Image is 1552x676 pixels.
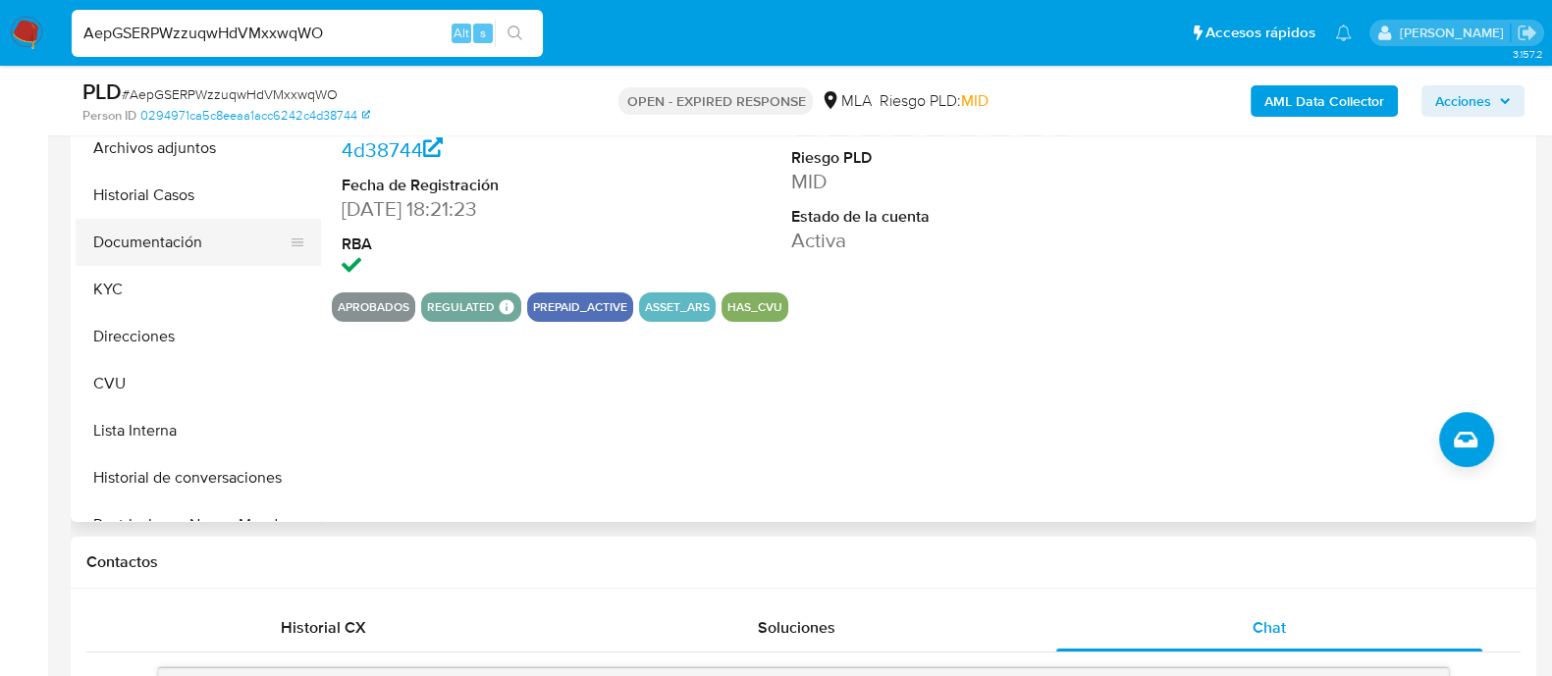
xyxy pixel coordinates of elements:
[727,303,782,311] button: has_cvu
[338,303,409,311] button: Aprobados
[76,266,321,313] button: KYC
[1399,24,1510,42] p: martin.degiuli@mercadolibre.com
[76,407,321,454] button: Lista Interna
[618,87,813,115] p: OPEN - EXPIRED RESPONSE
[758,616,835,639] span: Soluciones
[76,172,321,219] button: Historial Casos
[1517,23,1537,43] a: Salir
[76,313,321,360] button: Direcciones
[1512,46,1542,62] span: 3.157.2
[82,107,136,125] b: Person ID
[495,20,535,47] button: search-icon
[960,89,988,112] span: MID
[645,303,710,311] button: asset_ars
[791,168,1072,195] dd: MID
[454,24,469,42] span: Alt
[791,227,1072,254] dd: Activa
[76,360,321,407] button: CVU
[72,21,543,46] input: Buscar usuario o caso...
[821,90,871,112] div: MLA
[1264,85,1384,117] b: AML Data Collector
[1253,616,1286,639] span: Chat
[86,552,1521,572] h1: Contactos
[1435,85,1491,117] span: Acciones
[342,108,613,164] a: 0294971ca5c8eeaa1acc6242c4d38744
[1335,25,1352,41] a: Notificaciones
[879,90,988,112] span: Riesgo PLD:
[140,107,370,125] a: 0294971ca5c8eeaa1acc6242c4d38744
[1205,23,1315,43] span: Accesos rápidos
[76,125,321,172] button: Archivos adjuntos
[76,219,305,266] button: Documentación
[533,303,627,311] button: prepaid_active
[1251,85,1398,117] button: AML Data Collector
[791,206,1072,228] dt: Estado de la cuenta
[342,195,622,223] dd: [DATE] 18:21:23
[122,84,338,104] span: # AepGSERPWzzuqwHdVMxxwqWO
[480,24,486,42] span: s
[342,175,622,196] dt: Fecha de Registración
[76,501,321,548] button: Restricciones Nuevo Mundo
[281,616,366,639] span: Historial CX
[342,234,622,255] dt: RBA
[76,454,321,501] button: Historial de conversaciones
[82,76,122,107] b: PLD
[791,147,1072,169] dt: Riesgo PLD
[427,303,495,311] button: regulated
[1421,85,1525,117] button: Acciones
